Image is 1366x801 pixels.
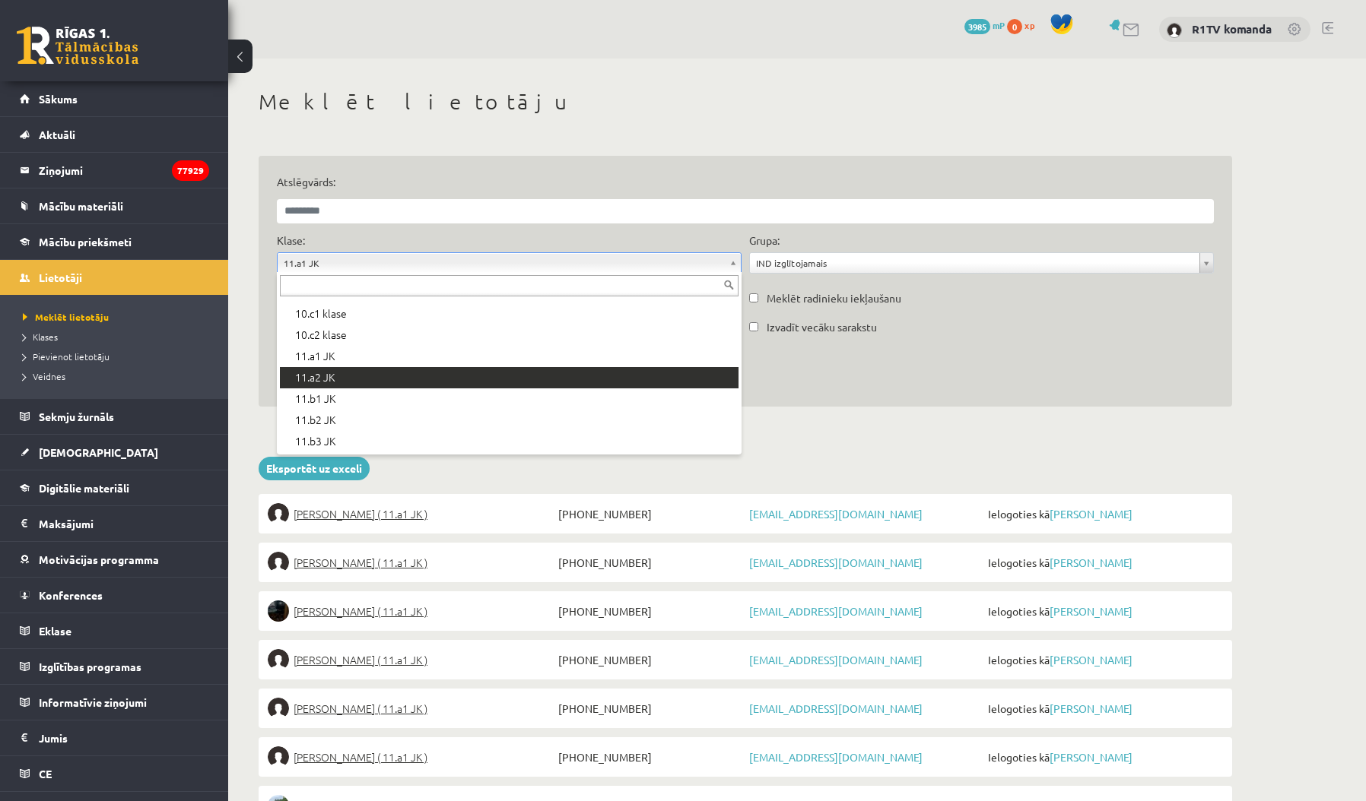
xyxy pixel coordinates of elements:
[280,325,739,346] div: 10.c2 klase
[280,410,739,431] div: 11.b2 JK
[280,346,739,367] div: 11.a1 JK
[280,367,739,388] div: 11.a2 JK
[280,303,739,325] div: 10.c1 klase
[280,431,739,452] div: 11.b3 JK
[280,388,739,410] div: 11.b1 JK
